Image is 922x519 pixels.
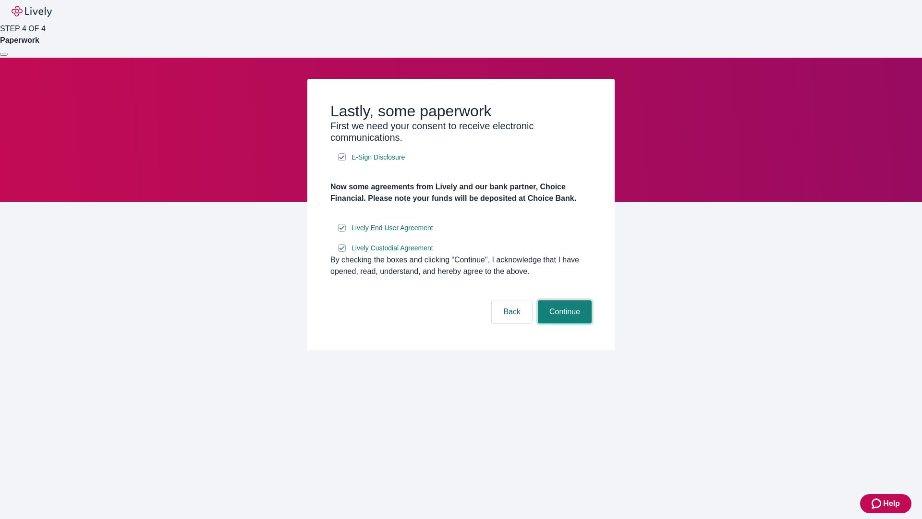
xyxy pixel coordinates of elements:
h3: First we need your consent to receive electronic communications. [330,120,592,143]
span: E-Sign Disclosure [352,152,405,162]
svg: Zendesk support icon [872,498,883,509]
span: Help [883,498,900,509]
a: e-sign disclosure document [350,222,435,234]
h2: Lastly, some paperwork [330,102,592,120]
span: Lively Custodial Agreement [352,243,433,253]
h4: Now some agreements from Lively and our bank partner, Choice Financial. Please note your funds wi... [330,181,592,204]
div: By checking the boxes and clicking “Continue", I acknowledge that I have opened, read, understand... [330,254,592,277]
button: Continue [538,300,592,323]
button: Zendesk support iconHelp [860,494,911,513]
a: e-sign disclosure document [350,242,435,254]
a: e-sign disclosure document [350,151,407,163]
img: Lively [12,6,52,17]
span: Lively End User Agreement [352,223,433,233]
button: Back [492,300,532,323]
